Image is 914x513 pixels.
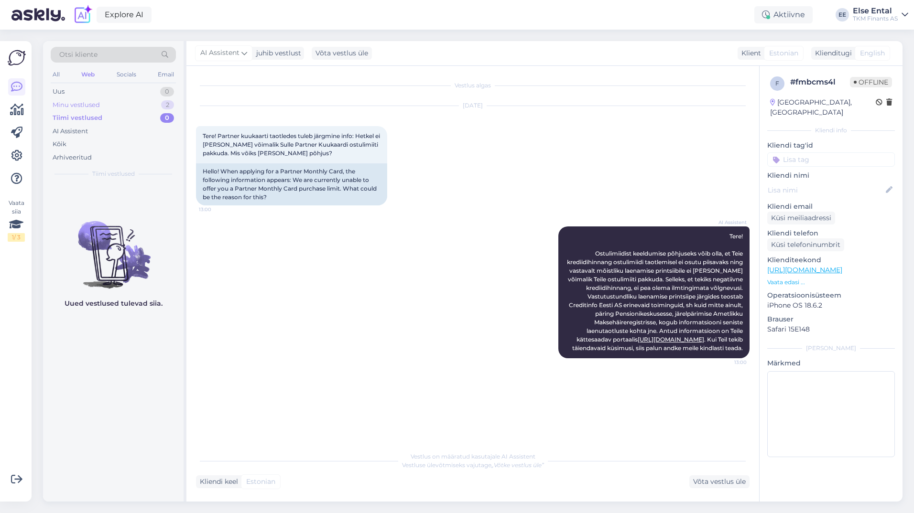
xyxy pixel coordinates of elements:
p: Märkmed [767,358,895,368]
div: Uus [53,87,65,96]
span: 13:00 [711,359,747,366]
div: juhib vestlust [252,48,301,58]
div: 2 [161,100,174,110]
p: Klienditeekond [767,255,895,265]
div: 0 [160,113,174,123]
div: [DATE] [196,101,750,110]
p: Kliendi email [767,202,895,212]
span: 13:00 [199,206,235,213]
div: Tiimi vestlused [53,113,102,123]
span: f [775,80,779,87]
div: 0 [160,87,174,96]
span: Tiimi vestlused [92,170,135,178]
div: Else Ental [853,7,898,15]
div: Võta vestlus üle [689,475,750,488]
span: AI Assistent [711,219,747,226]
div: Võta vestlus üle [312,47,372,60]
div: Vaata siia [8,199,25,242]
p: Vaata edasi ... [767,278,895,287]
div: Web [79,68,97,81]
span: Vestluse ülevõtmiseks vajutage [402,461,544,469]
div: Klient [738,48,761,58]
p: Uued vestlused tulevad siia. [65,299,163,309]
input: Lisa nimi [768,185,884,195]
a: [URL][DOMAIN_NAME] [638,336,704,343]
div: 1 / 3 [8,233,25,242]
span: Offline [850,77,892,87]
a: Explore AI [97,7,152,23]
div: Socials [115,68,138,81]
div: [GEOGRAPHIC_DATA], [GEOGRAPHIC_DATA] [770,97,876,118]
span: Vestlus on määratud kasutajale AI Assistent [411,453,535,460]
p: Safari 15E148 [767,324,895,334]
div: [PERSON_NAME] [767,344,895,353]
div: TKM Finants AS [853,15,898,22]
p: Kliendi nimi [767,171,895,181]
span: Tere! Partner kuukaarti taotledes tuleb järgmine info: Hetkel ei [PERSON_NAME] võimalik Sulle Par... [203,132,381,157]
a: [URL][DOMAIN_NAME] [767,266,842,274]
img: explore-ai [73,5,93,25]
div: Kliendi keel [196,477,238,487]
div: # fmbcms4l [790,76,850,88]
p: Operatsioonisüsteem [767,290,895,300]
div: Klienditugi [811,48,852,58]
p: Kliendi tag'id [767,140,895,150]
p: iPhone OS 18.6.2 [767,300,895,310]
div: Minu vestlused [53,100,100,110]
div: All [51,68,62,81]
span: Otsi kliente [59,50,98,60]
div: AI Assistent [53,127,88,136]
p: Brauser [767,314,895,324]
div: Kõik [53,139,66,149]
span: English [860,48,885,58]
div: Email [156,68,176,81]
input: Lisa tag [767,152,895,167]
i: „Võtke vestlus üle” [491,461,544,469]
div: Vestlus algas [196,81,750,90]
div: Küsi meiliaadressi [767,212,835,224]
div: EE [836,8,849,21]
div: Arhiveeritud [53,153,92,162]
div: Aktiivne [754,6,813,23]
span: Estonian [246,477,275,487]
div: Kliendi info [767,126,895,135]
span: AI Assistent [200,48,239,58]
div: Küsi telefoninumbrit [767,238,844,251]
img: Askly Logo [8,49,26,67]
div: Hello! When applying for a Partner Monthly Card, the following information appears: We are curren... [196,163,387,205]
a: Else EntalTKM Finants AS [853,7,908,22]
span: Estonian [769,48,798,58]
img: No chats [43,204,184,290]
p: Kliendi telefon [767,228,895,238]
